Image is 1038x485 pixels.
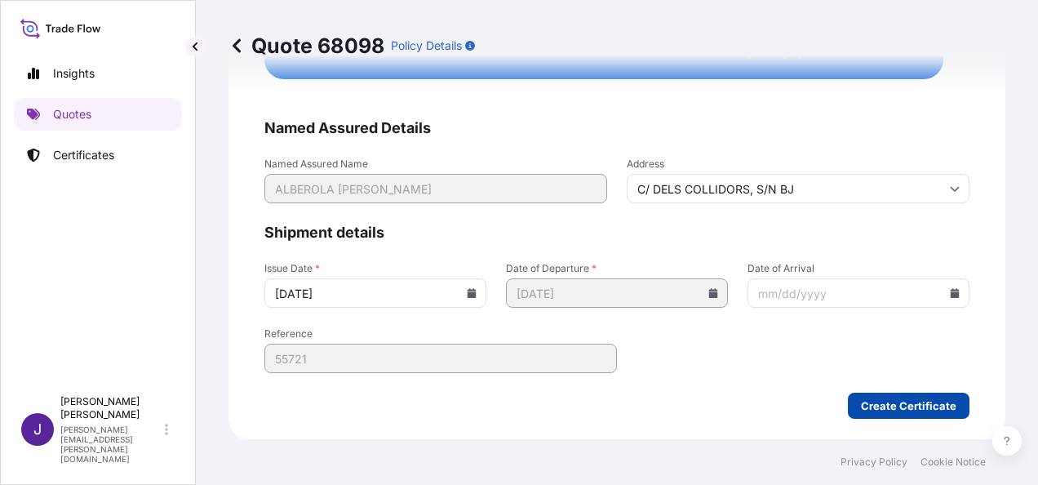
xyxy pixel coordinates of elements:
a: Certificates [14,139,182,171]
p: Policy Details [391,38,462,54]
a: Quotes [14,98,182,131]
a: Cookie Notice [920,456,986,469]
span: Named Assured Details [264,118,969,138]
input: mm/dd/yyyy [747,278,969,308]
span: Issue Date [264,262,486,275]
p: [PERSON_NAME][EMAIL_ADDRESS][PERSON_NAME][DOMAIN_NAME] [60,425,162,464]
a: Insights [14,57,182,90]
input: mm/dd/yyyy [506,278,728,308]
input: Your internal reference [264,344,617,373]
p: Quotes [53,106,91,122]
button: Create Certificate [848,393,969,419]
span: Shipment details [264,223,969,242]
span: Date of Arrival [747,262,969,275]
span: Reference [264,327,617,340]
span: Date of Departure [506,262,728,275]
span: Named Assured Name [264,158,607,171]
span: J [33,421,42,438]
span: Address [627,158,969,171]
p: Insights [53,65,95,82]
input: mm/dd/yyyy [264,278,486,308]
p: [PERSON_NAME] [PERSON_NAME] [60,395,162,421]
p: Quote 68098 [228,33,384,59]
a: Privacy Policy [841,456,907,469]
input: Cargo owner address [627,174,969,203]
p: Certificates [53,147,114,163]
p: Create Certificate [861,398,956,414]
